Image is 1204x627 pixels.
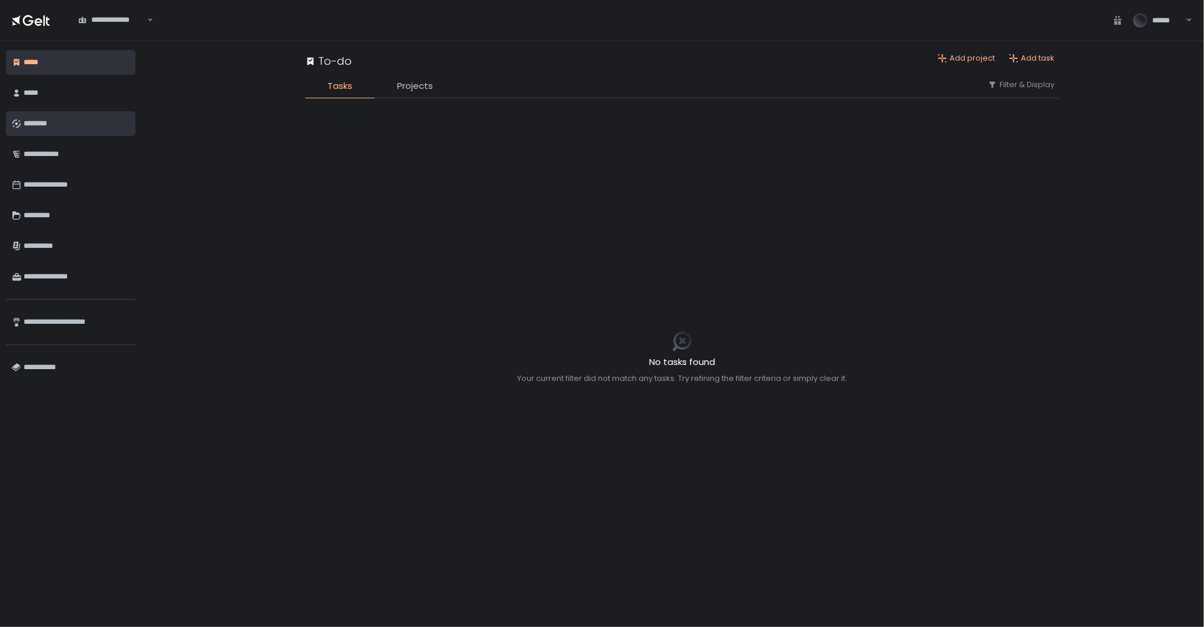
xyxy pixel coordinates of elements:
[71,8,153,32] div: Search for option
[988,79,1054,90] button: Filter & Display
[517,373,847,384] div: Your current filter did not match any tasks. Try refining the filter criteria or simply clear it.
[1009,53,1054,64] button: Add task
[305,53,352,69] div: To-do
[397,79,433,93] span: Projects
[328,79,352,93] span: Tasks
[517,356,847,369] h2: No tasks found
[938,53,995,64] button: Add project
